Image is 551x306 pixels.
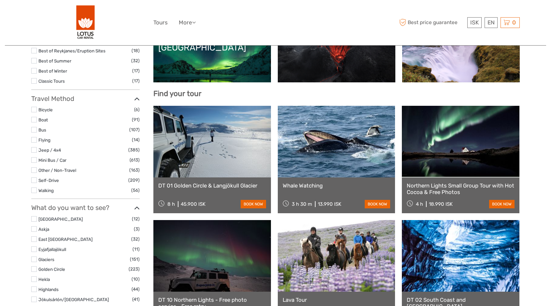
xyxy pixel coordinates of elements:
span: (151) [130,256,140,263]
span: (209) [128,176,140,184]
span: (223) [129,265,140,273]
a: Hekla [38,277,50,282]
a: Self-Drive [38,178,59,183]
a: Northern Lights Small Group Tour with Hot Cocoa & Free Photos [407,182,515,196]
a: Bus [38,127,46,132]
h3: What do you want to see? [31,204,140,212]
a: Mini Bus / Car [38,158,66,163]
div: 45.900 ISK [181,201,205,207]
a: Bicycle [38,107,53,112]
span: (10) [132,275,140,283]
span: (32) [131,57,140,64]
a: Golden Circle [407,32,515,77]
b: Find your tour [153,89,202,98]
span: (613) [130,156,140,164]
a: Glaciers [38,257,54,262]
a: book now [489,200,515,208]
h3: Travel Method [31,95,140,103]
span: (32) [131,235,140,243]
span: (385) [128,146,140,154]
span: (17) [132,77,140,85]
span: Best price guarantee [398,17,466,28]
a: Eyjafjallajökull [38,247,66,252]
a: More [179,18,196,27]
a: East [GEOGRAPHIC_DATA] [38,237,92,242]
span: 4 h [416,201,423,207]
a: Flying [38,137,50,143]
a: Askja [38,227,49,232]
span: (11) [133,245,140,253]
div: 18.990 ISK [429,201,453,207]
a: Highlands [38,287,59,292]
a: Best of Reykjanes/Eruption Sites [38,48,106,53]
div: 13.990 ISK [318,201,341,207]
span: 8 h [167,201,175,207]
span: (3) [134,225,140,233]
a: Classic Tours [38,78,65,84]
span: (41) [132,296,140,303]
a: [GEOGRAPHIC_DATA] [38,216,83,222]
span: (44) [132,285,140,293]
a: Lava and Volcanoes [283,32,390,77]
span: (12) [132,215,140,223]
span: (14) [132,136,140,144]
a: DT 01 Golden Circle & Langjökull Glacier [158,182,266,189]
span: (107) [129,126,140,133]
a: Other / Non-Travel [38,168,76,173]
a: Best of Winter [38,68,67,74]
span: (6) [134,106,140,113]
img: 443-e2bd2384-01f0-477a-b1bf-f993e7f52e7d_logo_big.png [76,5,95,40]
span: 0 [511,19,517,26]
span: (163) [129,166,140,174]
a: Boat [38,117,48,122]
span: (18) [132,47,140,54]
a: Jökulsárlón/[GEOGRAPHIC_DATA] [38,297,109,302]
a: Tours [153,18,168,27]
a: Jeep / 4x4 [38,147,61,153]
a: Walking [38,188,54,193]
a: Whale Watching [283,182,390,189]
span: (17) [132,67,140,75]
span: ISK [470,19,479,26]
a: Golden Circle [38,267,65,272]
span: 3 h 30 m [292,201,312,207]
span: (56) [131,187,140,194]
a: Best of Summer [38,58,71,63]
a: Northern Lights in [GEOGRAPHIC_DATA] [158,32,266,77]
a: Lava Tour [283,297,390,303]
div: EN [485,17,498,28]
a: book now [365,200,390,208]
span: (91) [132,116,140,123]
a: book now [241,200,266,208]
